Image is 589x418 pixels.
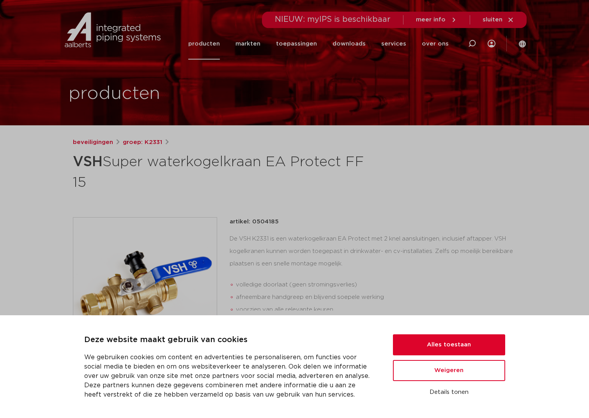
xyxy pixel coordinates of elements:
a: services [381,28,406,60]
span: sluiten [483,17,502,23]
a: producten [188,28,220,60]
a: downloads [333,28,366,60]
span: meer info [416,17,446,23]
p: artikel: 0504185 [230,217,279,227]
strong: VSH [73,155,103,169]
h1: Super waterkogelkraan EA Protect FF 15 [73,150,366,192]
p: Deze website maakt gebruik van cookies [84,334,374,346]
a: sluiten [483,16,514,23]
a: toepassingen [276,28,317,60]
li: afneembare handgreep en blijvend soepele werking [236,291,516,304]
span: NIEUW: myIPS is beschikbaar [275,16,391,23]
a: markten [235,28,260,60]
nav: Menu [188,28,449,60]
a: over ons [422,28,449,60]
div: De VSH K2331 is een waterkogelkraan EA Protect met 2 knel aansluitingen, inclusief aftapper. VSH ... [230,233,516,311]
li: voorzien van alle relevante keuren [236,304,516,316]
img: Product Image for VSH Super waterkogelkraan EA Protect FF 15 [73,218,217,361]
button: Weigeren [393,360,505,381]
button: Details tonen [393,386,505,399]
button: Alles toestaan [393,334,505,355]
li: volledige doorlaat (geen stromingsverlies) [236,279,516,291]
div: lees meer [230,314,516,323]
h1: producten [69,81,160,106]
div: my IPS [488,28,495,60]
a: groep: K2331 [123,138,162,147]
a: beveiligingen [73,138,113,147]
p: We gebruiken cookies om content en advertenties te personaliseren, om functies voor social media ... [84,353,374,399]
a: meer info [416,16,457,23]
